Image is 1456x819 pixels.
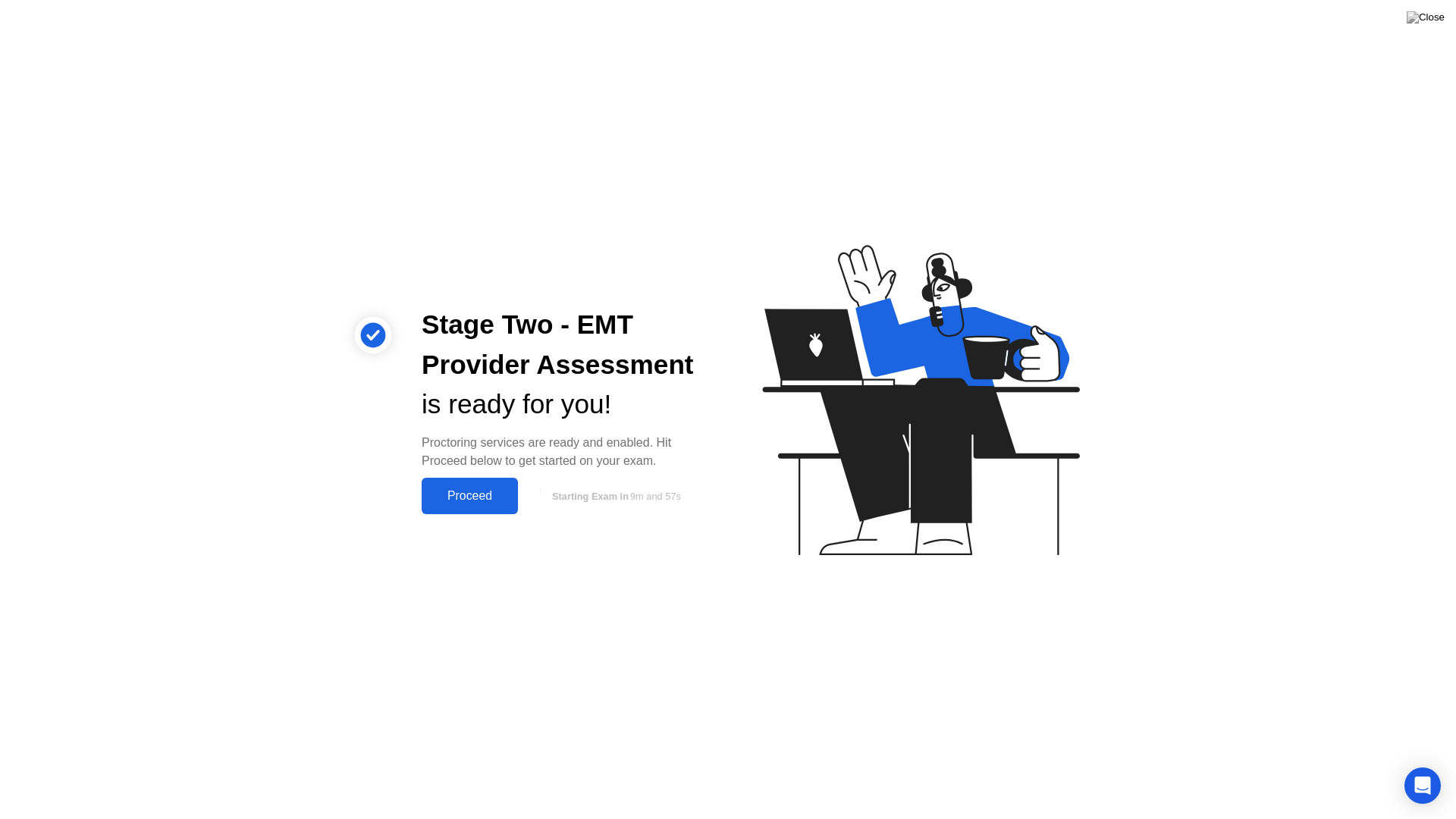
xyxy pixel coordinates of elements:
[422,478,518,514] button: Proceed
[426,489,513,503] div: Proceed
[630,491,681,502] span: 9m and 57s
[1407,11,1445,24] img: Close
[422,305,704,385] div: Stage Two - EMT Provider Assessment
[526,482,704,510] button: Starting Exam in9m and 57s
[1404,767,1441,804] div: Open Intercom Messenger
[422,384,704,425] div: is ready for you!
[422,434,704,470] div: Proctoring services are ready and enabled. Hit Proceed below to get started on your exam.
